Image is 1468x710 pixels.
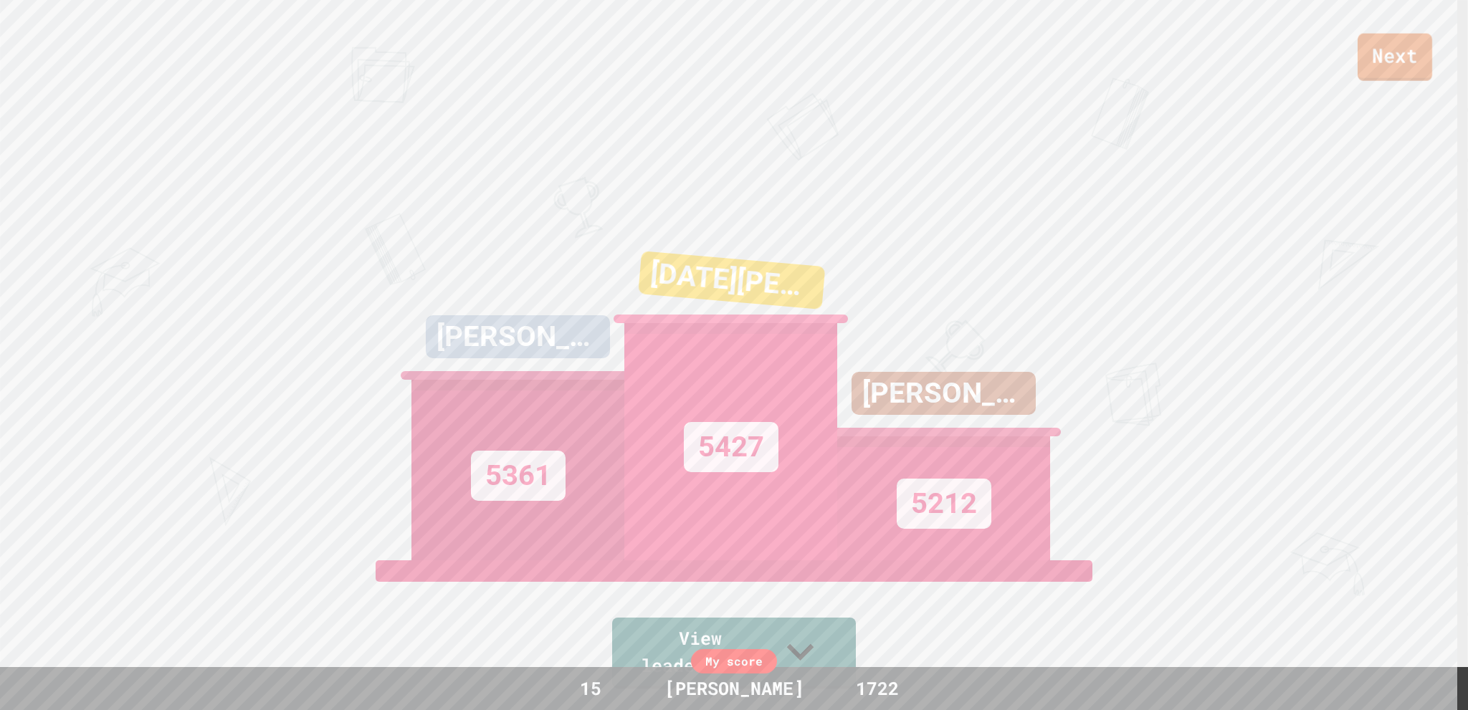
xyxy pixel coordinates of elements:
[650,675,819,702] div: [PERSON_NAME]
[897,479,991,529] div: 5212
[426,315,610,358] div: [PERSON_NAME]
[691,649,777,673] div: My score
[852,372,1036,415] div: [PERSON_NAME]
[537,675,644,702] div: 15
[612,618,856,689] a: View leaderboard
[824,675,931,702] div: 1722
[638,251,825,310] div: [DATE][PERSON_NAME]
[1358,34,1432,81] a: Next
[684,422,778,472] div: 5427
[471,451,566,501] div: 5361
